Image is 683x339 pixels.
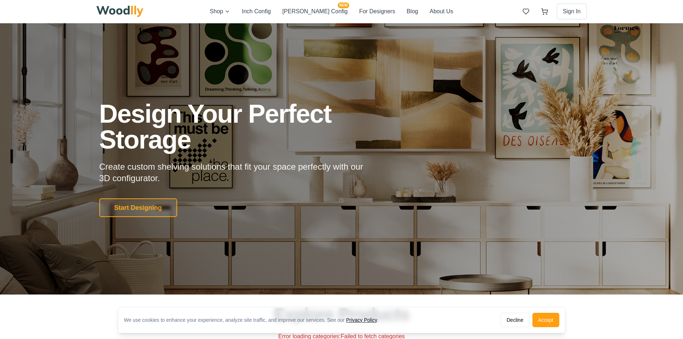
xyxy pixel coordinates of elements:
[99,198,177,217] button: Start Designing
[282,7,347,16] button: [PERSON_NAME] ConfigNEW
[501,313,530,327] button: Decline
[346,317,377,323] a: Privacy Policy
[242,7,271,16] button: Inch Config
[99,101,421,152] h1: Design Your Perfect Storage
[210,7,230,16] button: Shop
[124,316,384,324] div: We use cookies to enhance your experience, analyze site traffic, and improve our services. See our .
[407,7,418,16] button: Blog
[359,7,395,16] button: For Designers
[532,313,559,327] button: Accept
[557,4,587,19] button: Sign In
[99,161,375,184] p: Create custom shelving solutions that fit your space perfectly with our 3D configurator.
[96,6,144,17] img: Woodlly
[338,3,349,8] span: NEW
[99,306,584,323] h2: Explore Products
[430,7,453,16] button: About Us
